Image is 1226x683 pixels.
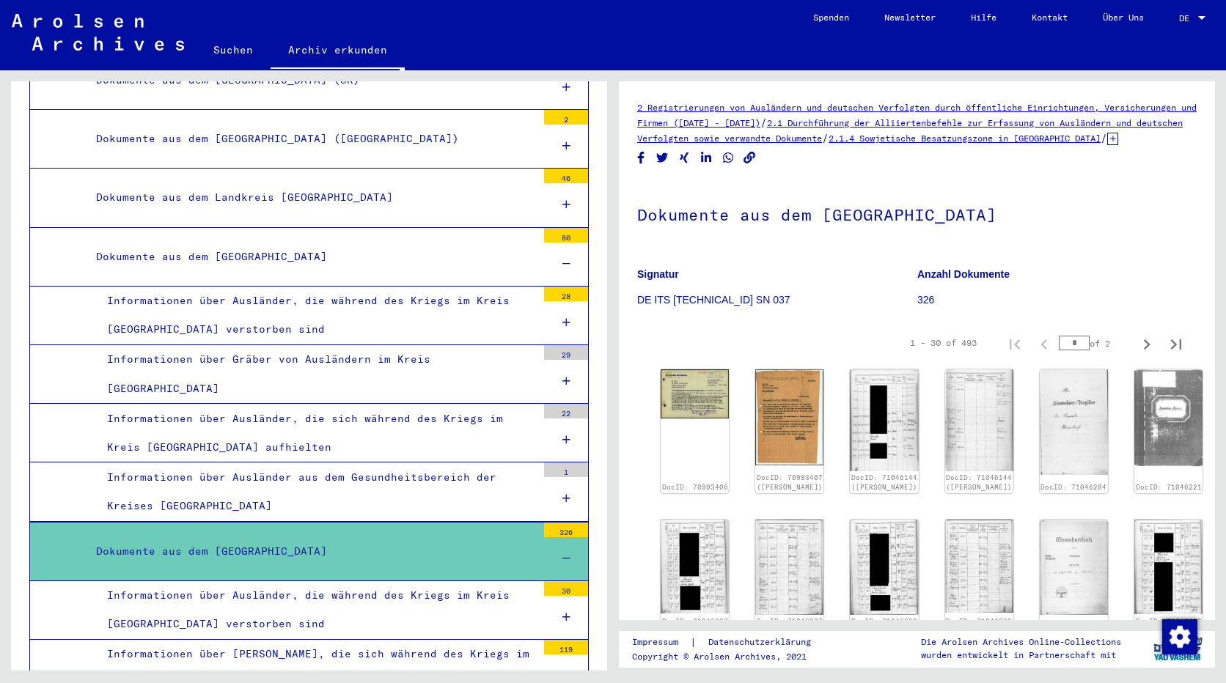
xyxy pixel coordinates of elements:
div: 80 [544,228,588,243]
img: 001.jpg [755,369,823,465]
a: 2.1.4 Sowjetische Besatzungszone in [GEOGRAPHIC_DATA] [829,133,1101,144]
p: DE ITS [TECHNICAL_ID] SN 037 [637,292,917,308]
div: Dokumente aus dem Landkreis [GEOGRAPHIC_DATA] [85,183,537,212]
button: Copy link [742,149,757,167]
div: 2 [544,110,588,125]
img: 002.jpg [945,369,1013,471]
button: Share on WhatsApp [721,149,736,167]
a: DocID: 71046144 ([PERSON_NAME]) [851,473,917,492]
div: 22 [544,404,588,418]
a: DocID: 71046230 ([PERSON_NAME]) [1136,617,1202,635]
img: 001.jpg [850,520,918,615]
div: Zustimmung ändern [1161,619,1197,654]
img: Arolsen_neg.svg [12,14,184,51]
span: DE [1179,13,1195,23]
p: 326 [917,292,1197,308]
div: 326 [544,523,588,537]
div: of 2 [1059,336,1132,350]
div: Dokumente aus dem [GEOGRAPHIC_DATA] [85,243,537,271]
div: Informationen über Ausländer, die sich während des Kriegs im Kreis [GEOGRAPHIC_DATA] aufhielten [96,405,537,462]
b: Anzahl Dokumente [917,268,1010,280]
div: 30 [544,581,588,596]
button: First page [1000,328,1029,358]
div: 1 [544,462,588,477]
div: 28 [544,287,588,301]
p: Die Arolsen Archives Online-Collections [921,635,1121,649]
div: Dokumente aus dem [GEOGRAPHIC_DATA] [85,537,537,566]
a: DocID: 70993406 [662,483,728,491]
span: / [822,131,829,144]
a: Suchen [196,32,271,67]
a: 2.1 Durchführung der Alliiertenbefehle zur Erfassung von Ausländern und deutschen Verfolgten sowi... [637,117,1183,144]
button: Previous page [1029,328,1059,358]
b: Signatur [637,268,679,280]
div: Dokumente aus dem [GEOGRAPHIC_DATA] ([GEOGRAPHIC_DATA]) [85,125,537,153]
div: 1 – 30 of 493 [910,336,977,350]
img: yv_logo.png [1150,630,1205,667]
h1: Dokumente aus dem [GEOGRAPHIC_DATA] [637,181,1197,245]
a: Archiv erkunden [271,32,405,70]
div: 29 [544,345,588,360]
a: DocID: 71046228 ([PERSON_NAME]) [851,617,917,635]
img: 002.jpg [755,520,823,615]
span: / [1101,131,1107,144]
div: 46 [544,169,588,183]
button: Share on Twitter [655,149,670,167]
p: wurden entwickelt in Partnerschaft mit [921,649,1121,662]
img: 001.jpg [1040,520,1108,615]
div: Informationen über Gräber von Ausländern im Kreis [GEOGRAPHIC_DATA] [96,345,537,402]
a: DocID: 71046227 ([PERSON_NAME]) [757,617,823,635]
div: | [632,635,829,650]
img: 001.jpg [661,520,729,613]
a: Impressum [632,635,690,650]
a: 2 Registrierungen von Ausländern und deutschen Verfolgten durch öffentliche Einrichtungen, Versic... [637,102,1197,128]
div: Informationen über Ausländer, die während des Kriegs im Kreis [GEOGRAPHIC_DATA] verstorben sind [96,287,537,344]
img: Zustimmung ändern [1162,619,1197,654]
div: Informationen über Ausländer aus dem Gesundheitsbereich der Kreises [GEOGRAPHIC_DATA] [96,463,537,520]
img: 002.jpg [945,520,1013,613]
img: 001.jpg [850,369,918,471]
span: / [760,116,767,129]
div: 119 [544,640,588,654]
p: Copyright © Arolsen Archives, 2021 [632,650,829,663]
div: Informationen über Ausländer, die während des Kriegs im Kreis [GEOGRAPHIC_DATA] verstorben sind [96,581,537,638]
button: Share on Facebook [634,149,649,167]
button: Share on LinkedIn [699,149,714,167]
a: Datenschutzerklärung [697,635,829,650]
button: Next page [1132,328,1161,358]
a: DocID: 71046221 [1136,483,1202,491]
img: 001.jpg [1040,369,1108,475]
button: Last page [1161,328,1191,358]
a: DocID: 71046227 ([PERSON_NAME]) [662,617,728,635]
img: 001.jpg [661,369,729,418]
a: DocID: 70993407 ([PERSON_NAME]) [757,473,823,492]
a: DocID: 71046228 ([PERSON_NAME]) [946,617,1012,635]
img: 001.jpg [1134,369,1203,467]
button: Share on Xing [677,149,692,167]
a: DocID: 71046144 ([PERSON_NAME]) [946,473,1012,492]
img: 001.jpg [1134,520,1203,614]
a: DocID: 71046204 [1040,483,1106,491]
